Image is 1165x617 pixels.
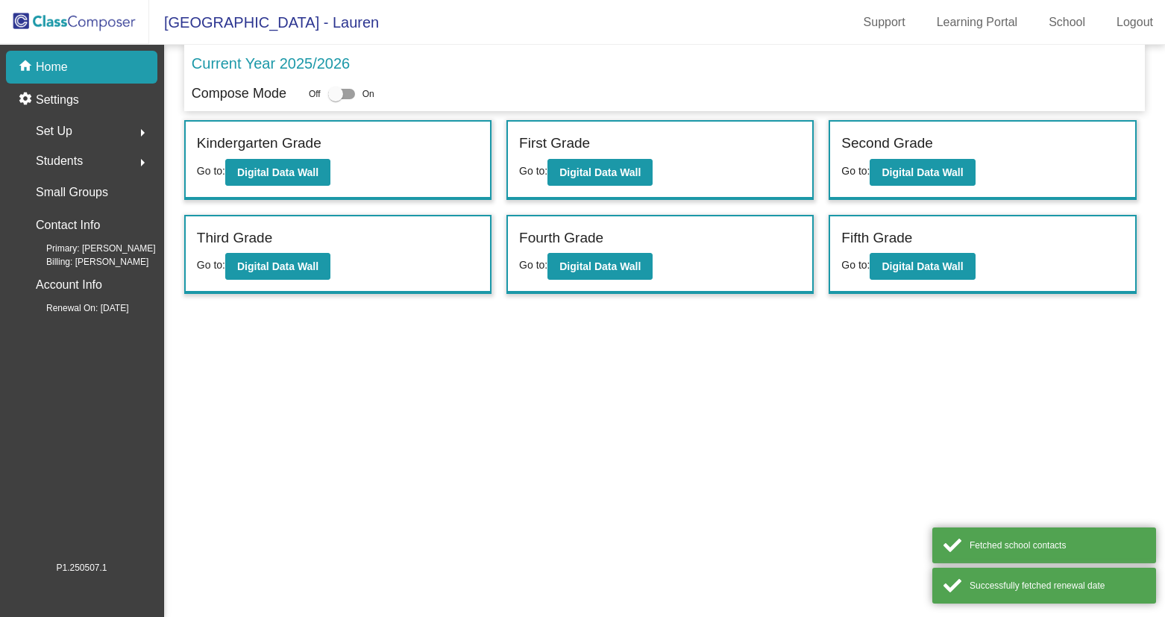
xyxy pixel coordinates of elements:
label: Fifth Grade [841,228,912,249]
mat-icon: arrow_right [134,154,151,172]
span: Set Up [36,121,72,142]
span: Go to: [197,165,225,177]
span: Go to: [841,165,870,177]
button: Digital Data Wall [547,253,653,280]
p: Home [36,58,68,76]
button: Digital Data Wall [870,159,975,186]
p: Compose Mode [192,84,286,104]
span: Primary: [PERSON_NAME] [22,242,156,255]
button: Digital Data Wall [225,253,330,280]
a: Logout [1105,10,1165,34]
span: Billing: [PERSON_NAME] [22,255,148,269]
button: Digital Data Wall [547,159,653,186]
a: Support [852,10,917,34]
label: Kindergarten Grade [197,133,321,154]
span: [GEOGRAPHIC_DATA] - Lauren [149,10,379,34]
div: Fetched school contacts [970,539,1145,552]
b: Digital Data Wall [237,260,318,272]
b: Digital Data Wall [882,166,963,178]
p: Small Groups [36,182,108,203]
span: On [362,87,374,101]
p: Contact Info [36,215,100,236]
span: Renewal On: [DATE] [22,301,128,315]
span: Off [309,87,321,101]
a: Learning Portal [925,10,1030,34]
button: Digital Data Wall [870,253,975,280]
span: Go to: [841,259,870,271]
b: Digital Data Wall [882,260,963,272]
div: Successfully fetched renewal date [970,579,1145,592]
b: Digital Data Wall [559,166,641,178]
label: First Grade [519,133,590,154]
span: Go to: [519,259,547,271]
mat-icon: arrow_right [134,124,151,142]
b: Digital Data Wall [559,260,641,272]
button: Digital Data Wall [225,159,330,186]
p: Account Info [36,275,102,295]
p: Current Year 2025/2026 [192,52,350,75]
span: Go to: [519,165,547,177]
b: Digital Data Wall [237,166,318,178]
span: Students [36,151,83,172]
a: School [1037,10,1097,34]
mat-icon: settings [18,91,36,109]
label: Fourth Grade [519,228,603,249]
p: Settings [36,91,79,109]
label: Second Grade [841,133,933,154]
mat-icon: home [18,58,36,76]
span: Go to: [197,259,225,271]
label: Third Grade [197,228,272,249]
